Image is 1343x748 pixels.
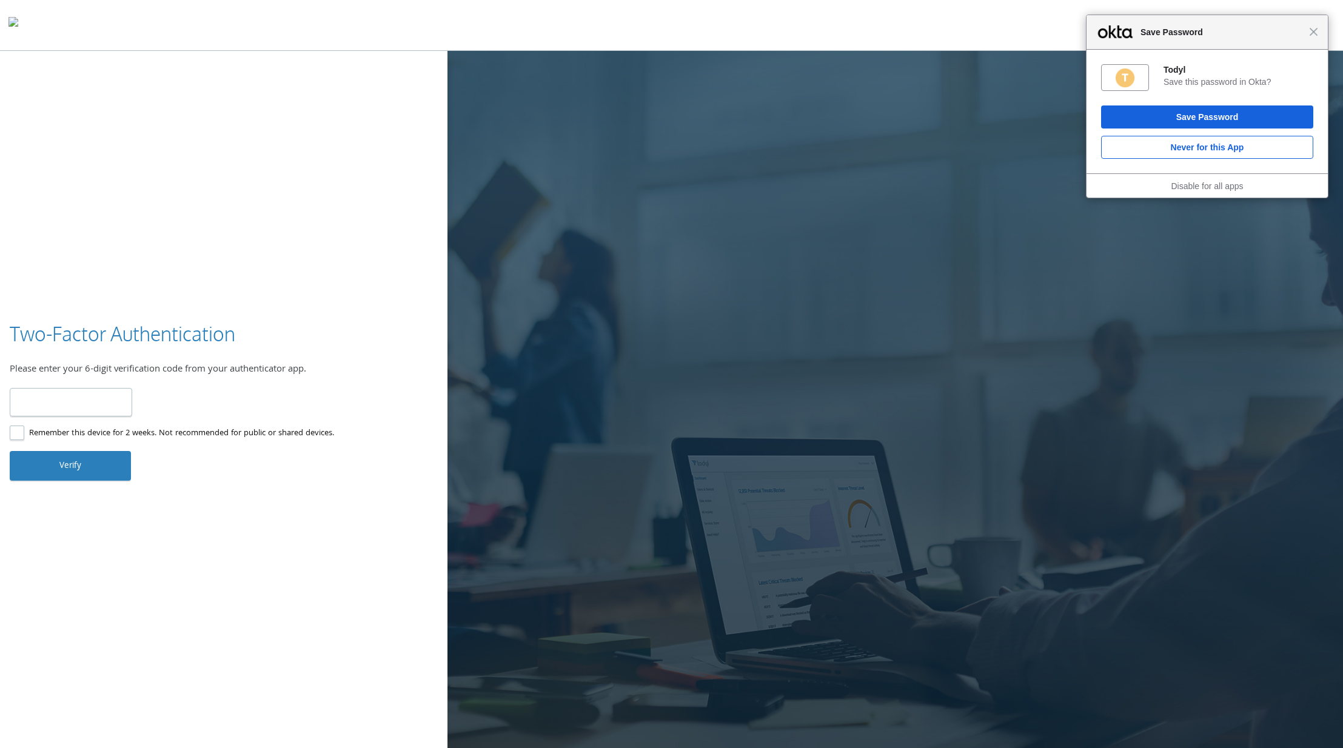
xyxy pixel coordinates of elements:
button: Verify [10,451,131,480]
button: Never for this App [1101,136,1313,159]
img: todyl-logo-dark.svg [8,13,18,37]
span: Close [1309,27,1318,36]
span: Save Password [1134,25,1309,39]
a: Disable for all apps [1171,181,1243,191]
h3: Two-Factor Authentication [10,321,235,348]
div: Please enter your 6-digit verification code from your authenticator app. [10,362,438,378]
div: Todyl [1164,64,1313,75]
div: Save this password in Okta? [1164,76,1313,87]
img: Xt+jbwAAAAZJREFUAwAn0oSzCA2izgAAAABJRU5ErkJggg== [1114,67,1136,88]
button: Save Password [1101,105,1313,129]
label: Remember this device for 2 weeks. Not recommended for public or shared devices. [10,426,334,441]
